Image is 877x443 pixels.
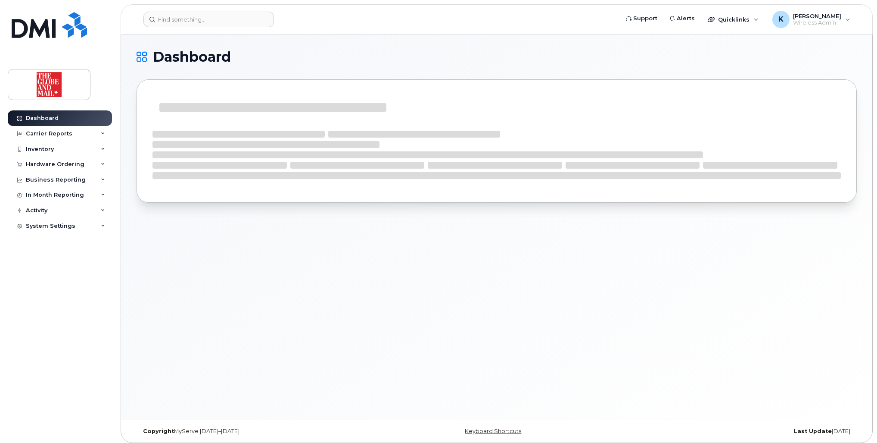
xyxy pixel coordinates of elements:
a: Keyboard Shortcuts [465,428,521,434]
strong: Copyright [143,428,174,434]
div: [DATE] [617,428,857,435]
strong: Last Update [794,428,832,434]
span: Dashboard [153,50,231,63]
div: MyServe [DATE]–[DATE] [137,428,376,435]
